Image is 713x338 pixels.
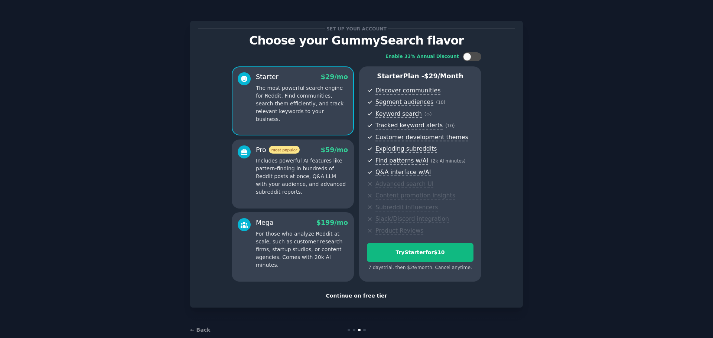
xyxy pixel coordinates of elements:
span: Subreddit influencers [375,204,438,211]
div: 7 days trial, then $ 29 /month . Cancel anytime. [367,265,473,271]
span: $ 29 /mo [321,73,348,81]
p: For those who analyze Reddit at scale, such as customer research firms, startup studios, or conte... [256,230,348,269]
div: Enable 33% Annual Discount [385,53,459,60]
a: ← Back [190,327,210,333]
p: The most powerful search engine for Reddit. Find communities, search them efficiently, and track ... [256,84,348,123]
div: Starter [256,72,279,82]
span: Advanced search UI [375,180,433,188]
span: Slack/Discord integration [375,215,449,223]
div: Continue on free tier [198,292,515,300]
div: Mega [256,218,274,227]
div: Try Starter for $10 [367,249,473,256]
span: ( 2k AI minutes ) [431,158,466,164]
span: $ 59 /mo [321,146,348,154]
p: Choose your GummySearch flavor [198,34,515,47]
span: Find patterns w/AI [375,157,428,165]
span: Tracked keyword alerts [375,122,443,129]
span: Set up your account [325,25,388,33]
span: Discover communities [375,87,440,95]
span: Q&A interface w/AI [375,168,431,176]
span: Exploding subreddits [375,145,437,153]
span: Customer development themes [375,134,468,141]
span: $ 29 /month [424,72,463,80]
span: ( 10 ) [445,123,455,128]
span: ( ∞ ) [424,112,432,117]
span: Segment audiences [375,98,433,106]
p: Includes powerful AI features like pattern-finding in hundreds of Reddit posts at once, Q&A LLM w... [256,157,348,196]
button: TryStarterfor$10 [367,243,473,262]
span: Product Reviews [375,227,423,235]
div: Pro [256,145,300,155]
span: ( 10 ) [436,100,445,105]
p: Starter Plan - [367,72,473,81]
span: most popular [269,146,300,154]
span: Content promotion insights [375,192,455,200]
span: $ 199 /mo [316,219,348,226]
span: Keyword search [375,110,422,118]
